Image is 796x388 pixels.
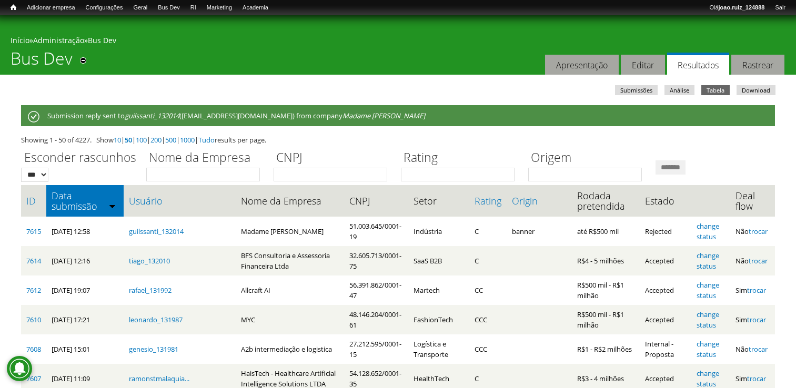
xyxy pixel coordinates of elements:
[749,344,768,354] a: trocar
[129,196,230,206] a: Usuário
[572,334,640,364] td: R$1 - R$2 milhões
[46,305,124,334] td: [DATE] 17:21
[469,305,507,334] td: CCC
[274,149,394,168] label: CNPJ
[236,275,344,305] td: Allcraft AI
[5,3,22,13] a: Início
[512,196,567,206] a: Origin
[731,55,784,75] a: Rastrear
[701,85,730,95] a: Tabela
[749,227,768,236] a: trocar
[129,344,178,354] a: genesio_131981
[664,85,694,95] a: Análise
[408,246,469,275] td: SaaS B2B
[11,35,785,48] div: » »
[344,246,409,275] td: 32.605.713/0001-75
[344,334,409,364] td: 27.212.595/0001-15
[747,285,766,295] a: trocar
[640,185,691,217] th: Estado
[697,221,719,241] a: change status
[747,374,766,383] a: trocar
[236,334,344,364] td: A2b intermediação e logistica
[730,246,775,275] td: Não
[528,149,649,168] label: Origem
[46,334,124,364] td: [DATE] 15:01
[730,275,775,305] td: Sim
[640,334,691,364] td: Internal - Proposta
[640,305,691,334] td: Accepted
[640,217,691,246] td: Rejected
[46,217,124,246] td: [DATE] 12:58
[408,334,469,364] td: Logística e Transporte
[469,246,507,275] td: C
[46,275,124,305] td: [DATE] 19:07
[129,374,189,383] a: ramonstmalaquia...
[11,35,29,45] a: Início
[180,135,195,145] a: 1000
[129,315,183,324] a: leonardo_131987
[21,135,775,145] div: Showing 1 - 50 of 4227. Show | | | | | | results per page.
[52,190,118,211] a: Data submissão
[11,48,73,75] h1: Bus Dev
[408,217,469,246] td: Indústria
[201,3,237,13] a: Marketing
[26,285,41,295] a: 7612
[342,111,425,120] em: Madame [PERSON_NAME]
[697,251,719,271] a: change status
[545,55,619,75] a: Apresentação
[165,135,176,145] a: 500
[730,217,775,246] td: Não
[125,111,179,120] em: guilssanti_132014
[730,185,775,217] th: Deal flow
[719,4,765,11] strong: joao.ruiz_124888
[704,3,770,13] a: Olájoao.ruiz_124888
[475,196,501,206] a: Rating
[572,217,640,246] td: até R$500 mil
[621,55,665,75] a: Editar
[150,135,162,145] a: 200
[408,275,469,305] td: Martech
[21,105,775,126] div: Submission reply sent to ([EMAIL_ADDRESS][DOMAIN_NAME]) from company
[408,185,469,217] th: Setor
[572,185,640,217] th: Rodada pretendida
[129,285,172,295] a: rafael_131992
[572,305,640,334] td: R$500 mil - R$1 milhão
[469,334,507,364] td: CCC
[572,246,640,275] td: R$4 - 5 milhões
[22,3,80,13] a: Adicionar empresa
[88,35,116,45] a: Bus Dev
[11,4,16,11] span: Início
[109,202,116,209] img: ordem crescente
[146,149,267,168] label: Nome da Empresa
[770,3,791,13] a: Sair
[21,149,139,168] label: Esconder rascunhos
[129,256,170,266] a: tiago_132010
[667,53,729,75] a: Resultados
[26,227,41,236] a: 7615
[344,275,409,305] td: 56.391.862/0001-47
[401,149,521,168] label: Rating
[114,135,121,145] a: 10
[153,3,185,13] a: Bus Dev
[236,305,344,334] td: MYC
[26,344,41,354] a: 7608
[730,334,775,364] td: Não
[344,185,409,217] th: CNPJ
[33,35,84,45] a: Administração
[408,305,469,334] td: FashionTech
[236,185,344,217] th: Nome da Empresa
[344,217,409,246] td: 51.003.645/0001-19
[26,374,41,383] a: 7607
[697,310,719,330] a: change status
[185,3,201,13] a: RI
[26,196,41,206] a: ID
[697,280,719,300] a: change status
[26,256,41,266] a: 7614
[697,339,719,359] a: change status
[615,85,658,95] a: Submissões
[236,246,344,275] td: BFS Consultoria e Assessoria Financeira Ltda
[128,3,153,13] a: Geral
[46,246,124,275] td: [DATE] 12:16
[80,3,128,13] a: Configurações
[737,85,775,95] a: Download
